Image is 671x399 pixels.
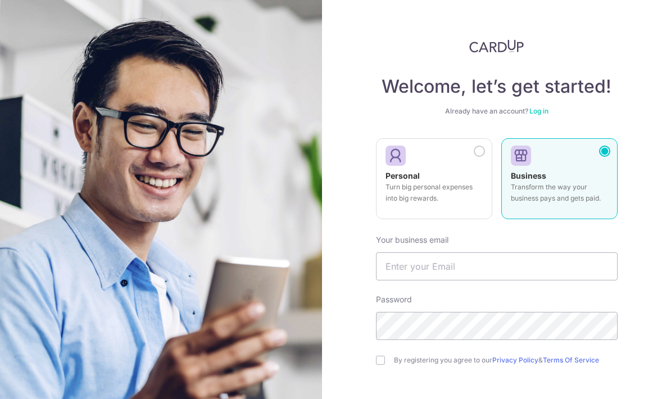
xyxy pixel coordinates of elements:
[529,107,548,115] a: Log in
[511,182,608,204] p: Transform the way your business pays and gets paid.
[376,138,492,226] a: Personal Turn big personal expenses into big rewards.
[376,294,412,305] label: Password
[386,171,420,180] strong: Personal
[376,234,448,246] label: Your business email
[543,356,599,364] a: Terms Of Service
[492,356,538,364] a: Privacy Policy
[376,107,618,116] div: Already have an account?
[376,75,618,98] h4: Welcome, let’s get started!
[394,356,618,365] label: By registering you agree to our &
[469,39,524,53] img: CardUp Logo
[376,252,618,280] input: Enter your Email
[501,138,618,226] a: Business Transform the way your business pays and gets paid.
[511,171,546,180] strong: Business
[386,182,483,204] p: Turn big personal expenses into big rewards.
